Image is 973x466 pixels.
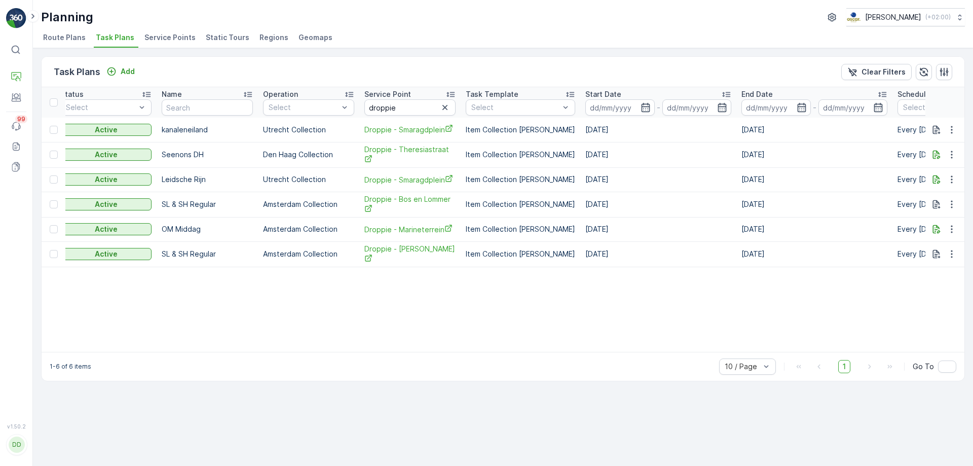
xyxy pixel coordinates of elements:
[6,432,26,458] button: DD
[364,174,456,185] a: Droppie - Smaragdplein
[60,149,152,161] button: Active
[60,89,84,99] p: Status
[95,174,118,185] p: Active
[862,67,906,77] p: Clear Filters
[95,125,118,135] p: Active
[162,224,253,234] p: OM Middag
[9,437,25,453] div: DD
[41,9,93,25] p: Planning
[580,142,736,167] td: [DATE]
[585,89,621,99] p: Start Date
[6,116,26,136] a: 99
[741,99,811,116] input: dd/mm/yyyy
[580,118,736,142] td: [DATE]
[263,150,354,160] p: Den Haag Collection
[364,99,456,116] input: Search
[206,32,249,43] span: Static Tours
[364,244,456,265] a: Droppie - van Limburg Stirumstraat
[50,126,58,134] div: Toggle Row Selected
[736,217,892,241] td: [DATE]
[50,175,58,184] div: Toggle Row Selected
[50,225,58,233] div: Toggle Row Selected
[897,89,930,99] p: Schedule
[736,167,892,192] td: [DATE]
[263,125,354,135] p: Utrecht Collection
[50,151,58,159] div: Toggle Row Selected
[466,249,575,259] p: Item Collection [PERSON_NAME]
[736,241,892,267] td: [DATE]
[162,174,253,185] p: Leidsche Rijn
[121,66,135,77] p: Add
[364,124,456,135] a: Droppie - Smaragdplein
[6,8,26,28] img: logo
[364,194,456,215] a: Droppie - Bos en Lommer
[60,124,152,136] button: Active
[50,250,58,258] div: Toggle Row Selected
[162,89,182,99] p: Name
[43,32,86,43] span: Route Plans
[50,200,58,208] div: Toggle Row Selected
[66,102,136,113] p: Select
[259,32,288,43] span: Regions
[162,199,253,209] p: SL & SH Regular
[298,32,332,43] span: Geomaps
[263,174,354,185] p: Utrecht Collection
[263,89,298,99] p: Operation
[662,99,732,116] input: dd/mm/yyyy
[6,423,26,429] span: v 1.50.2
[95,224,118,234] p: Active
[466,125,575,135] p: Item Collection [PERSON_NAME]
[466,89,518,99] p: Task Template
[263,224,354,234] p: Amsterdam Collection
[162,249,253,259] p: SL & SH Regular
[162,150,253,160] p: Seenons DH
[144,32,196,43] span: Service Points
[466,174,575,185] p: Item Collection [PERSON_NAME]
[364,244,456,265] span: Droppie - [PERSON_NAME]
[865,12,921,22] p: [PERSON_NAME]
[736,142,892,167] td: [DATE]
[846,8,965,26] button: [PERSON_NAME](+02:00)
[846,12,861,23] img: basis-logo_rgb2x.png
[813,101,816,114] p: -
[263,199,354,209] p: Amsterdam Collection
[50,363,91,371] p: 1-6 of 6 items
[466,150,575,160] p: Item Collection [PERSON_NAME]
[580,217,736,241] td: [DATE]
[838,360,850,373] span: 1
[162,125,253,135] p: kanaleneiland
[841,64,912,80] button: Clear Filters
[818,99,888,116] input: dd/mm/yyyy
[736,192,892,217] td: [DATE]
[60,223,152,235] button: Active
[102,65,139,78] button: Add
[736,118,892,142] td: [DATE]
[95,199,118,209] p: Active
[60,198,152,210] button: Active
[60,173,152,186] button: Active
[263,249,354,259] p: Amsterdam Collection
[913,362,934,372] span: Go To
[657,101,660,114] p: -
[162,99,253,116] input: Search
[364,89,411,99] p: Service Point
[364,145,456,165] a: Droppie - Theresiastraat
[95,249,118,259] p: Active
[471,102,559,113] p: Select
[96,32,134,43] span: Task Plans
[580,192,736,217] td: [DATE]
[54,65,100,79] p: Task Plans
[17,115,25,123] p: 99
[925,13,951,21] p: ( +02:00 )
[364,224,456,235] a: Droppie - Marineterrein
[585,99,655,116] input: dd/mm/yyyy
[60,248,152,260] button: Active
[580,241,736,267] td: [DATE]
[95,150,118,160] p: Active
[466,199,575,209] p: Item Collection [PERSON_NAME]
